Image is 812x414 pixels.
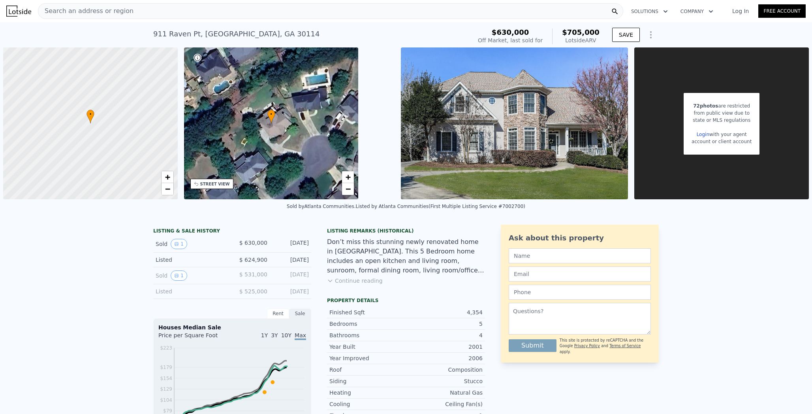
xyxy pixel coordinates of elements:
div: [DATE] [274,270,309,281]
a: Zoom in [342,171,354,183]
div: [DATE] [274,287,309,295]
input: Phone [509,285,651,300]
tspan: $223 [160,345,172,351]
span: + [346,172,351,182]
div: STREET VIEW [200,181,230,187]
div: Property details [327,297,485,304]
div: LISTING & SALE HISTORY [153,228,311,236]
a: Privacy Policy [574,344,600,348]
div: Listed by Atlanta Communities (First Multiple Listing Service #7002700) [356,204,525,209]
span: Max [295,332,306,340]
div: Don’t miss this stunning newly renovated home in [GEOGRAPHIC_DATA]. This 5 Bedroom home includes ... [327,237,485,275]
div: Houses Median Sale [158,323,306,331]
tspan: $129 [160,386,172,392]
img: Lotside [6,6,31,17]
span: − [165,184,170,194]
div: 5 [406,320,483,328]
div: Ceiling Fan(s) [406,400,483,408]
span: 10Y [281,332,291,338]
div: Lotside ARV [562,36,600,44]
div: from public view due to [692,110,752,117]
div: 4,354 [406,308,483,316]
div: Year Improved [329,354,406,362]
div: • [267,110,275,123]
div: Ask about this property [509,233,651,244]
button: View historical data [171,239,187,249]
div: Cooling [329,400,406,408]
span: 3Y [271,332,278,338]
button: Company [674,4,720,19]
div: 2006 [406,354,483,362]
div: state or MLS regulations [692,117,752,124]
div: Stucco [406,377,483,385]
div: 4 [406,331,483,339]
div: Roof [329,366,406,374]
a: Login [697,132,709,137]
div: are restricted [692,102,752,110]
div: Sold by Atlanta Communities . [287,204,355,209]
div: Siding [329,377,406,385]
div: Rent [267,308,289,319]
div: Year Built [329,343,406,351]
div: Sold [156,239,226,249]
span: $ 525,000 [239,288,267,295]
input: Name [509,248,651,263]
span: − [346,184,351,194]
span: Search an address or region [38,6,133,16]
div: Bathrooms [329,331,406,339]
span: 1Y [261,332,268,338]
div: [DATE] [274,256,309,264]
div: Off Market, last sold for [478,36,543,44]
button: View historical data [171,270,187,281]
span: with your agent [709,132,747,137]
span: $630,000 [492,28,529,36]
div: 2001 [406,343,483,351]
span: $705,000 [562,28,600,36]
div: Sold [156,270,226,281]
div: Listed [156,287,226,295]
div: Price per Square Foot [158,331,232,344]
span: $ 531,000 [239,271,267,278]
div: • [86,110,94,123]
div: Composition [406,366,483,374]
a: Zoom out [342,183,354,195]
span: + [165,172,170,182]
button: SAVE [612,28,640,42]
tspan: $154 [160,376,172,381]
a: Zoom out [162,183,173,195]
div: Finished Sqft [329,308,406,316]
img: Sale: 11255435 Parcel: 11263504 [401,47,628,199]
div: Sale [289,308,311,319]
div: Heating [329,389,406,397]
div: Natural Gas [406,389,483,397]
a: Terms of Service [609,344,641,348]
div: Bedrooms [329,320,406,328]
tspan: $179 [160,365,172,370]
input: Email [509,267,651,282]
div: account or client account [692,138,752,145]
div: [DATE] [274,239,309,249]
button: Submit [509,339,556,352]
div: Listed [156,256,226,264]
span: 72 photos [693,103,718,109]
span: • [86,111,94,118]
tspan: $104 [160,397,172,403]
a: Log In [723,7,758,15]
tspan: $79 [163,408,172,414]
a: Free Account [758,4,806,18]
div: This site is protected by reCAPTCHA and the Google and apply. [560,338,651,355]
span: $ 630,000 [239,240,267,246]
div: Listing Remarks (Historical) [327,228,485,234]
button: Solutions [625,4,674,19]
div: 911 Raven Pt , [GEOGRAPHIC_DATA] , GA 30114 [153,28,320,40]
button: Show Options [643,27,659,43]
button: Continue reading [327,277,383,285]
a: Zoom in [162,171,173,183]
span: $ 624,900 [239,257,267,263]
span: • [267,111,275,118]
